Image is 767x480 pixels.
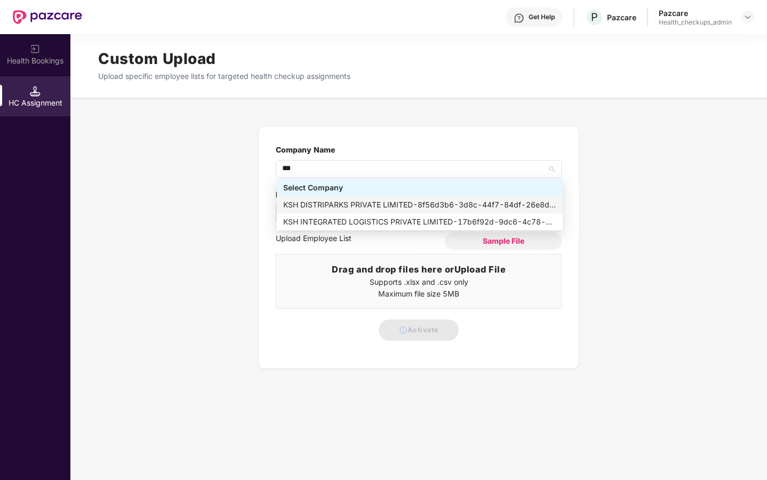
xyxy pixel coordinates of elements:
[276,233,445,250] label: Upload Employee List
[744,13,752,21] img: svg+xml;base64,PHN2ZyBpZD0iRHJvcGRvd24tMzJ4MzIiIHhtbG5zPSJodHRwOi8vd3d3LnczLm9yZy8yMDAwL3N2ZyIgd2...
[283,182,556,194] div: Select Company
[529,13,555,21] div: Get Help
[607,12,636,22] div: Pazcare
[379,319,459,341] button: Activate
[659,8,732,18] div: Pazcare
[483,236,524,246] span: Sample File
[659,18,732,27] div: Health_checkups_admin
[98,70,739,82] p: Upload specific employee lists for targeted health checkup assignments
[13,10,82,24] img: New Pazcare Logo
[454,264,506,275] span: Upload File
[30,44,41,54] img: svg+xml;base64,PHN2ZyB3aWR0aD0iMjAiIGhlaWdodD0iMjAiIHZpZXdCb3g9IjAgMCAyMCAyMCIgZmlsbD0ibm9uZSIgeG...
[445,233,562,250] button: Sample File
[276,276,561,288] p: Supports .xlsx and .csv only
[276,263,561,277] h3: Drag and drop files here or
[30,86,41,97] img: svg+xml;base64,PHN2ZyB3aWR0aD0iMTQuNSIgaGVpZ2h0PSIxNC41IiB2aWV3Qm94PSIwIDAgMTYgMTYiIGZpbGw9Im5vbm...
[514,13,524,23] img: svg+xml;base64,PHN2ZyBpZD0iSGVscC0zMngzMiIgeG1sbnM9Imh0dHA6Ly93d3cudzMub3JnLzIwMDAvc3ZnIiB3aWR0aD...
[591,11,598,23] span: P
[283,199,556,211] div: KSH DISTRIPARKS PRIVATE LIMITED - 8f56d3b6-3d8c-44f7-84df-26e8d5d6254e
[277,179,563,196] div: Select Company
[283,216,556,228] div: KSH INTEGRATED LOGISTICS PRIVATE LIMITED - 17b6f92d-9dc6-4c78-b3b7-c223af7027c3
[276,288,561,300] p: Maximum file size 5MB
[98,47,739,70] h1: Custom Upload
[276,145,335,154] label: Company Name
[276,254,561,309] span: Drag and drop files here orUpload FileSupports .xlsx and .csv onlyMaximum file size 5MB
[276,189,562,201] label: Report Email ID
